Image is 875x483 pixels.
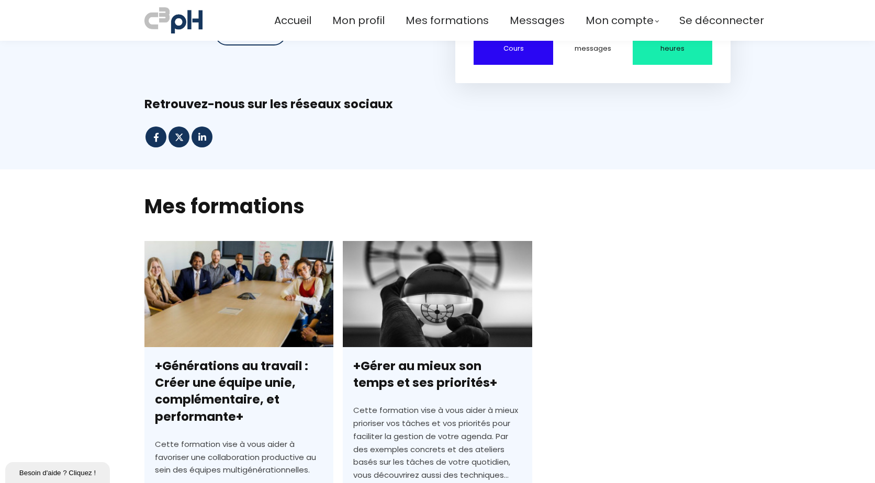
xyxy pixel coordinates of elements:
[566,43,620,54] div: messages
[679,12,764,29] a: Se déconnecter
[406,12,489,29] a: Mes formations
[274,12,311,29] a: Accueil
[144,5,203,36] img: a70bc7685e0efc0bd0b04b3506828469.jpeg
[487,43,540,54] div: Cours
[510,12,565,29] a: Messages
[586,12,654,29] span: Mon compte
[646,43,699,54] div: heures
[5,460,112,483] iframe: chat widget
[144,96,731,112] div: Retrouvez-nous sur les réseaux sociaux
[332,12,385,29] a: Mon profil
[144,193,731,220] h2: Mes formations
